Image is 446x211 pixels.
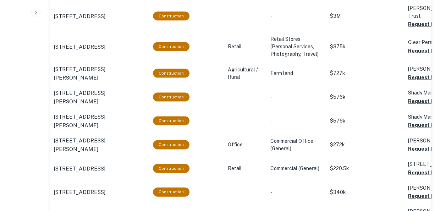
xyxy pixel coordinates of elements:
p: - [270,189,323,196]
div: This loan purpose was for construction [153,117,189,125]
iframe: Chat Widget [411,154,446,188]
p: [STREET_ADDRESS] [54,164,105,173]
p: Retail Stores (Personal Services, Photography, Travel) [270,36,323,58]
p: [STREET_ADDRESS] [54,43,105,51]
a: [STREET_ADDRESS] [54,188,146,196]
a: [STREET_ADDRESS][PERSON_NAME] [54,136,146,153]
p: Farm land [270,70,323,77]
div: This loan purpose was for construction [153,69,189,78]
a: [STREET_ADDRESS][PERSON_NAME] [54,89,146,105]
a: [STREET_ADDRESS][PERSON_NAME] [54,113,146,129]
p: $375k [330,43,401,50]
p: $3M [330,12,401,20]
p: - [270,93,323,101]
p: $272k [330,141,401,148]
p: $576k [330,93,401,101]
a: [STREET_ADDRESS] [54,43,146,51]
p: Retail [228,165,263,172]
a: [STREET_ADDRESS][PERSON_NAME] [54,65,146,82]
div: This loan purpose was for construction [153,42,189,51]
p: [STREET_ADDRESS] [54,12,105,21]
div: This loan purpose was for construction [153,164,189,173]
p: [STREET_ADDRESS] [54,188,105,196]
p: $727k [330,70,401,77]
p: Agricultural / Rural [228,66,263,81]
a: [STREET_ADDRESS] [54,164,146,173]
p: $576k [330,117,401,125]
p: Retail [228,43,263,50]
div: This loan purpose was for construction [153,140,189,149]
p: $340k [330,189,401,196]
div: This loan purpose was for construction [153,93,189,102]
p: $220.5k [330,165,401,172]
p: Commercial (General) [270,165,323,172]
div: This loan purpose was for construction [153,12,189,21]
p: Office [228,141,263,148]
p: - [270,117,323,125]
a: [STREET_ADDRESS] [54,12,146,21]
p: - [270,12,323,20]
div: This loan purpose was for construction [153,188,189,196]
p: Commercial Office (General) [270,137,323,152]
